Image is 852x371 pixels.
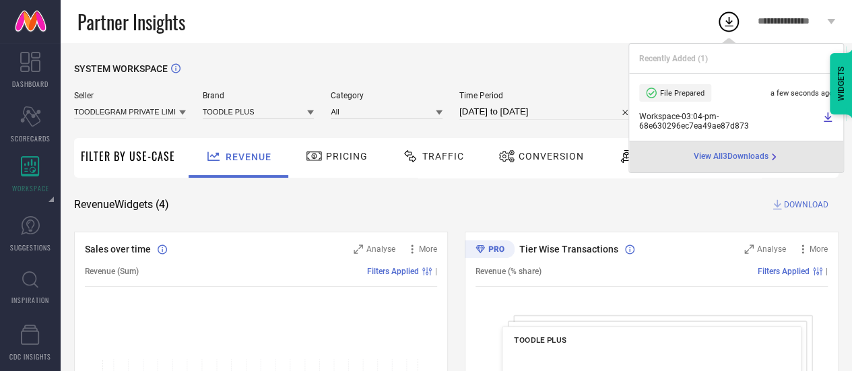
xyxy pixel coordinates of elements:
[11,295,49,305] span: INSPIRATION
[639,112,819,131] span: Workspace - 03:04-pm - 68e630296ec7ea49ae87d873
[519,244,618,255] span: Tier Wise Transactions
[694,151,779,162] a: View All3Downloads
[331,91,443,100] span: Category
[74,198,169,211] span: Revenue Widgets ( 4 )
[519,151,584,162] span: Conversion
[435,267,437,276] span: |
[784,198,828,211] span: DOWNLOAD
[326,151,368,162] span: Pricing
[81,148,175,164] span: Filter By Use-Case
[757,244,786,254] span: Analyse
[11,133,51,143] span: SCORECARDS
[744,244,754,254] svg: Zoom
[639,54,708,63] span: Recently Added ( 1 )
[85,244,151,255] span: Sales over time
[771,89,833,98] span: a few seconds ago
[717,9,741,34] div: Open download list
[694,151,768,162] span: View All 3 Downloads
[459,104,634,120] input: Select time period
[12,79,48,89] span: DASHBOARD
[354,244,363,254] svg: Zoom
[74,91,186,100] span: Seller
[9,351,51,362] span: CDC INSIGHTS
[514,335,566,345] span: TOODLE PLUS
[366,244,395,254] span: Analyse
[826,267,828,276] span: |
[74,63,168,74] span: SYSTEM WORKSPACE
[226,151,271,162] span: Revenue
[77,8,185,36] span: Partner Insights
[660,89,704,98] span: File Prepared
[419,244,437,254] span: More
[476,267,542,276] span: Revenue (% share)
[465,240,515,261] div: Premium
[694,151,779,162] div: Open download page
[203,91,315,100] span: Brand
[459,91,634,100] span: Time Period
[422,151,464,162] span: Traffic
[810,244,828,254] span: More
[822,112,833,131] a: Download
[367,267,419,276] span: Filters Applied
[12,183,49,193] span: WORKSPACE
[85,267,139,276] span: Revenue (Sum)
[758,267,810,276] span: Filters Applied
[10,242,51,252] span: SUGGESTIONS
